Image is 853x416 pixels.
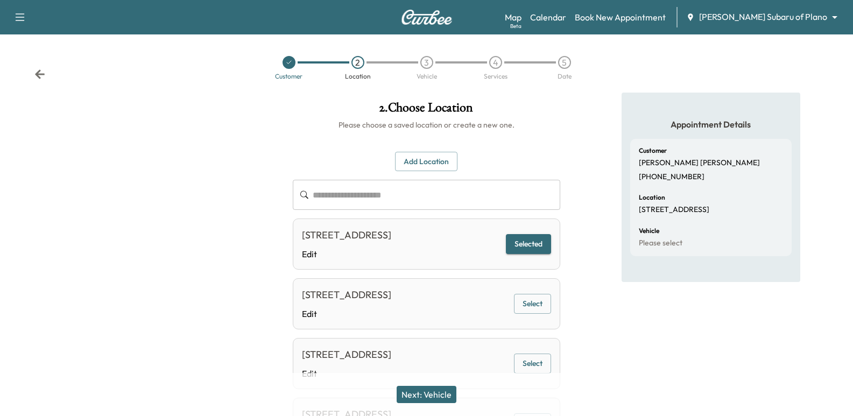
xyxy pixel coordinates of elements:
div: Vehicle [417,73,437,80]
div: [STREET_ADDRESS] [302,228,391,243]
a: Book New Appointment [575,11,666,24]
div: 4 [489,56,502,69]
button: Select [514,294,551,314]
button: Next: Vehicle [397,386,456,403]
h6: Customer [639,147,667,154]
p: Please select [639,238,682,248]
a: Calendar [530,11,566,24]
p: [STREET_ADDRESS] [639,205,709,215]
h5: Appointment Details [630,118,792,130]
button: Selected [506,234,551,254]
img: Curbee Logo [401,10,453,25]
p: [PERSON_NAME] [PERSON_NAME] [639,158,760,168]
div: Location [345,73,371,80]
h6: Please choose a saved location or create a new one. [293,119,560,130]
div: Beta [510,22,521,30]
p: [PHONE_NUMBER] [639,172,704,182]
div: Services [484,73,507,80]
a: Edit [302,367,391,380]
div: [STREET_ADDRESS] [302,287,391,302]
button: Add Location [395,152,457,172]
a: Edit [302,307,391,320]
span: [PERSON_NAME] Subaru of Plano [699,11,827,23]
h6: Location [639,194,665,201]
h1: 2 . Choose Location [293,101,560,119]
div: [STREET_ADDRESS] [302,347,391,362]
a: MapBeta [505,11,521,24]
div: 2 [351,56,364,69]
div: Customer [275,73,302,80]
a: Edit [302,248,391,260]
div: 3 [420,56,433,69]
div: 5 [558,56,571,69]
h6: Vehicle [639,228,659,234]
div: Back [34,69,45,80]
button: Select [514,354,551,373]
div: Date [558,73,572,80]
